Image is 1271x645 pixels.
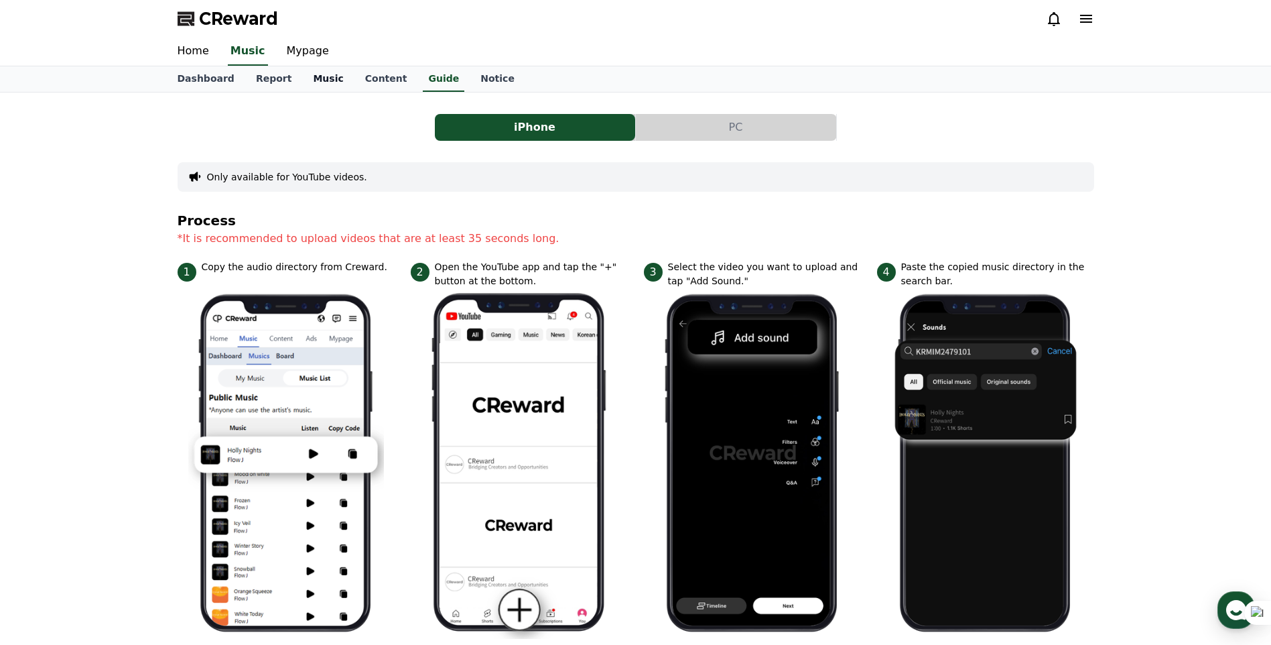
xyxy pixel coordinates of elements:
span: 3 [644,263,663,282]
a: Home [4,425,88,459]
a: Messages [88,425,173,459]
a: CReward [178,8,278,30]
span: Messages [111,446,151,457]
button: iPhone [435,114,635,141]
img: 4.png [888,288,1083,639]
p: Copy the audio directory from Creward. [202,260,387,274]
h4: Process [178,213,1094,228]
span: 2 [411,263,429,282]
a: Settings [173,425,257,459]
p: *It is recommended to upload videos that are at least 35 seconds long. [178,231,1094,247]
span: CReward [199,8,278,30]
a: Content [354,66,418,92]
button: PC [636,114,836,141]
a: Guide [423,66,464,92]
button: Only available for YouTube videos. [207,170,367,184]
img: 2.png [421,288,617,639]
span: Home [34,445,58,456]
p: Select the video you want to upload and tap "Add Sound." [668,260,861,288]
a: iPhone [435,114,636,141]
a: Home [167,38,220,66]
a: PC [636,114,837,141]
a: Music [228,38,268,66]
a: Music [302,66,354,92]
span: Settings [198,445,231,456]
img: 1.png [188,288,384,639]
span: 1 [178,263,196,282]
a: Mypage [276,38,340,66]
a: Notice [470,66,525,92]
p: Paste the copied music directory in the search bar. [901,260,1094,288]
img: 3.png [655,288,850,639]
a: Dashboard [167,66,245,92]
p: Open the YouTube app and tap the "+" button at the bottom. [435,260,628,288]
a: Report [245,66,303,92]
span: 4 [877,263,896,282]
